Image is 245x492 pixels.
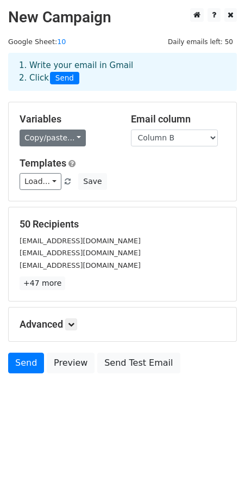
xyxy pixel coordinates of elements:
a: Send Test Email [97,353,180,373]
small: [EMAIL_ADDRESS][DOMAIN_NAME] [20,249,141,257]
h5: Variables [20,113,115,125]
span: Send [50,72,79,85]
small: Google Sheet: [8,38,66,46]
a: Templates [20,157,66,169]
a: Send [8,353,44,373]
button: Save [78,173,106,190]
small: [EMAIL_ADDRESS][DOMAIN_NAME] [20,237,141,245]
h2: New Campaign [8,8,237,27]
a: Copy/paste... [20,130,86,146]
h5: Email column [131,113,226,125]
a: Load... [20,173,61,190]
a: 10 [57,38,66,46]
h5: 50 Recipients [20,218,225,230]
a: +47 more [20,276,65,290]
a: Daily emails left: 50 [164,38,237,46]
a: Preview [47,353,95,373]
small: [EMAIL_ADDRESS][DOMAIN_NAME] [20,261,141,269]
div: 1. Write your email in Gmail 2. Click [11,59,234,84]
h5: Advanced [20,318,225,330]
span: Daily emails left: 50 [164,36,237,48]
iframe: Chat Widget [191,440,245,492]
